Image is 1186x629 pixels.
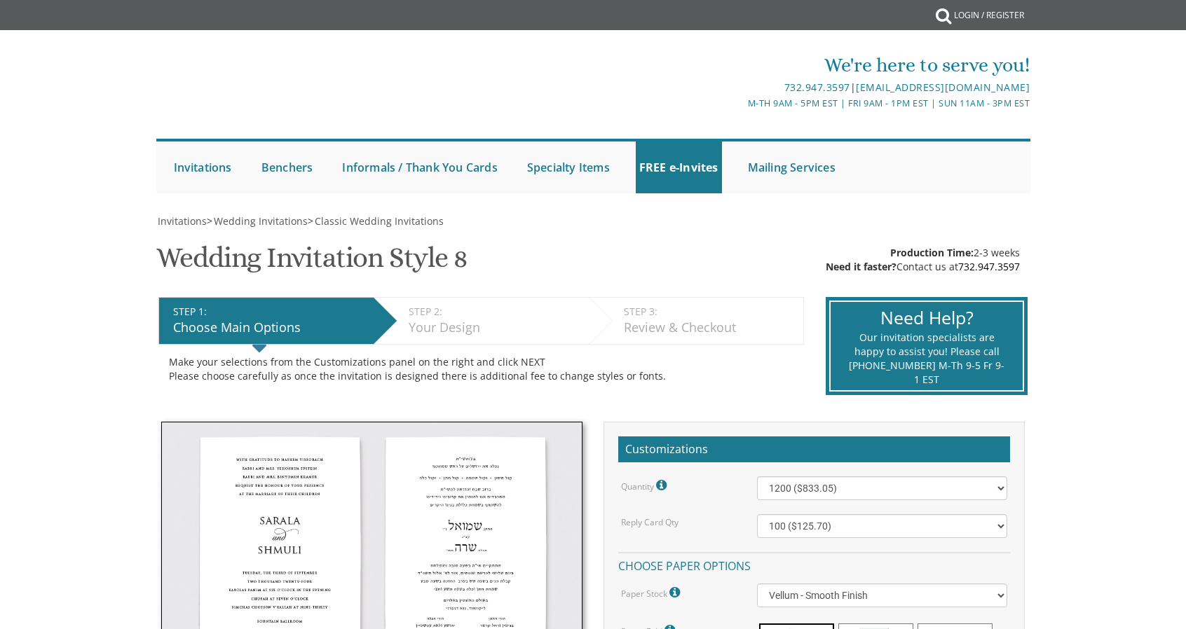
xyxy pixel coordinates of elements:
h1: Wedding Invitation Style 8 [156,242,468,284]
a: Mailing Services [744,141,839,193]
a: FREE e-Invites [636,141,722,193]
span: Invitations [158,214,207,228]
label: Paper Stock [621,583,683,602]
div: Need Help? [848,305,1004,331]
div: Choose Main Options [173,319,367,337]
label: Quantity [621,476,670,495]
div: Review & Checkout [624,319,796,337]
a: Informals / Thank You Cards [339,141,500,193]
span: Need it faster? [826,260,897,273]
div: We're here to serve you! [448,51,1030,79]
div: Your Design [409,319,582,337]
a: Wedding Invitations [212,214,308,228]
h4: Choose paper options [618,552,1010,576]
div: M-Th 9am - 5pm EST | Fri 9am - 1pm EST | Sun 11am - 3pm EST [448,96,1030,111]
a: 732.947.3597 [784,81,850,94]
span: > [207,214,308,228]
div: Make your selections from the Customizations panel on the right and click NEXT Please choose care... [169,355,793,383]
span: > [308,214,444,228]
span: Classic Wedding Invitations [315,214,444,228]
a: Invitations [156,214,207,228]
a: Benchers [258,141,317,193]
a: Invitations [170,141,236,193]
span: Production Time: [890,246,974,259]
span: Wedding Invitations [214,214,308,228]
a: Classic Wedding Invitations [313,214,444,228]
div: STEP 2: [409,305,582,319]
a: Specialty Items [524,141,613,193]
a: 732.947.3597 [958,260,1020,273]
div: 2-3 weeks Contact us at [826,246,1020,274]
div: STEP 1: [173,305,367,319]
label: Reply Card Qty [621,516,679,528]
div: STEP 3: [624,305,796,319]
div: Our invitation specialists are happy to assist you! Please call [PHONE_NUMBER] M-Th 9-5 Fr 9-1 EST [848,331,1004,387]
h2: Customizations [618,436,1010,463]
div: | [448,79,1030,96]
a: [EMAIL_ADDRESS][DOMAIN_NAME] [856,81,1030,94]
